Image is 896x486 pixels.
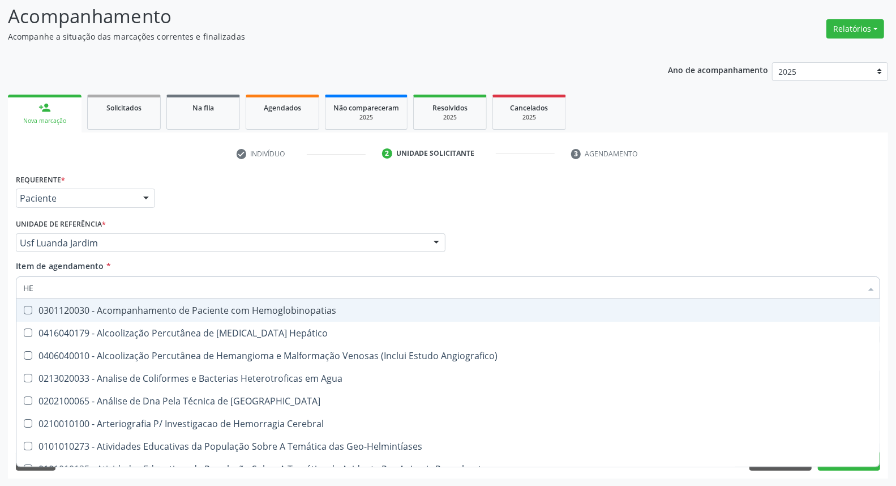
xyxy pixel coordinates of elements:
label: Requerente [16,171,65,189]
p: Acompanhe a situação das marcações correntes e finalizadas [8,31,624,42]
div: Nova marcação [16,117,74,125]
span: Agendados [264,103,301,113]
div: 2 [382,148,392,159]
div: person_add [38,101,51,114]
span: Resolvidos [432,103,468,113]
span: Cancelados [511,103,548,113]
p: Ano de acompanhamento [668,62,768,76]
span: Solicitados [106,103,142,113]
div: 2025 [422,113,478,122]
span: Item de agendamento [16,261,104,271]
button: Relatórios [826,19,884,39]
div: 2025 [333,113,399,122]
input: Buscar por procedimentos [23,276,861,299]
span: Na fila [192,103,214,113]
p: Acompanhamento [8,2,624,31]
label: Unidade de referência [16,216,106,233]
span: Usf Luanda Jardim [20,237,422,249]
span: Paciente [20,193,132,204]
span: Não compareceram [333,103,399,113]
div: Unidade solicitante [396,148,474,159]
div: 2025 [501,113,558,122]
